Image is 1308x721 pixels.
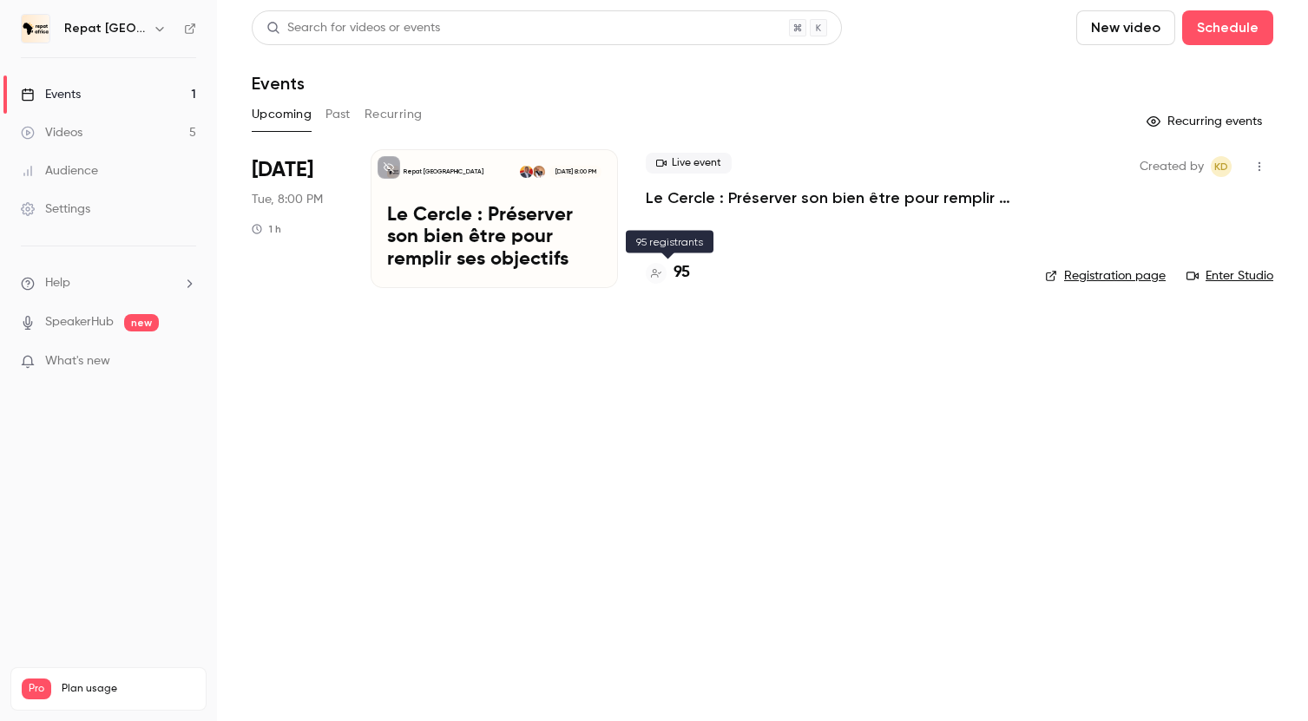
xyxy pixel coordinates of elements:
[252,222,281,236] div: 1 h
[21,86,81,103] div: Events
[45,313,114,331] a: SpeakerHub
[1211,156,1232,177] span: Kara Diaby
[404,167,483,176] p: Repat [GEOGRAPHIC_DATA]
[325,101,351,128] button: Past
[252,191,323,208] span: Tue, 8:00 PM
[1214,156,1228,177] span: KD
[365,101,423,128] button: Recurring
[266,19,440,37] div: Search for videos or events
[21,162,98,180] div: Audience
[1186,267,1273,285] a: Enter Studio
[1182,10,1273,45] button: Schedule
[1139,108,1273,135] button: Recurring events
[371,149,618,288] a: Le Cercle : Préserver son bien être pour remplir ses objectifsRepat [GEOGRAPHIC_DATA]Marie Jeanso...
[124,314,159,331] span: new
[646,261,690,285] a: 95
[175,354,196,370] iframe: Noticeable Trigger
[45,352,110,370] span: What's new
[252,73,305,94] h1: Events
[549,166,601,178] span: [DATE] 8:00 PM
[387,205,601,272] p: Le Cercle : Préserver son bien être pour remplir ses objectifs
[533,166,545,178] img: Marie Jeanson
[646,153,732,174] span: Live event
[21,274,196,292] li: help-dropdown-opener
[252,149,343,288] div: Oct 7 Tue, 8:00 PM (Europe/Paris)
[674,261,690,285] h4: 95
[45,274,70,292] span: Help
[252,156,313,184] span: [DATE]
[62,682,195,696] span: Plan usage
[1076,10,1175,45] button: New video
[646,187,1017,208] a: Le Cercle : Préserver son bien être pour remplir ses objectifs
[520,166,532,178] img: Kara Diaby
[1045,267,1166,285] a: Registration page
[22,678,51,699] span: Pro
[22,15,49,43] img: Repat Africa
[252,101,312,128] button: Upcoming
[64,20,146,37] h6: Repat [GEOGRAPHIC_DATA]
[21,200,90,218] div: Settings
[1140,156,1204,177] span: Created by
[21,124,82,141] div: Videos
